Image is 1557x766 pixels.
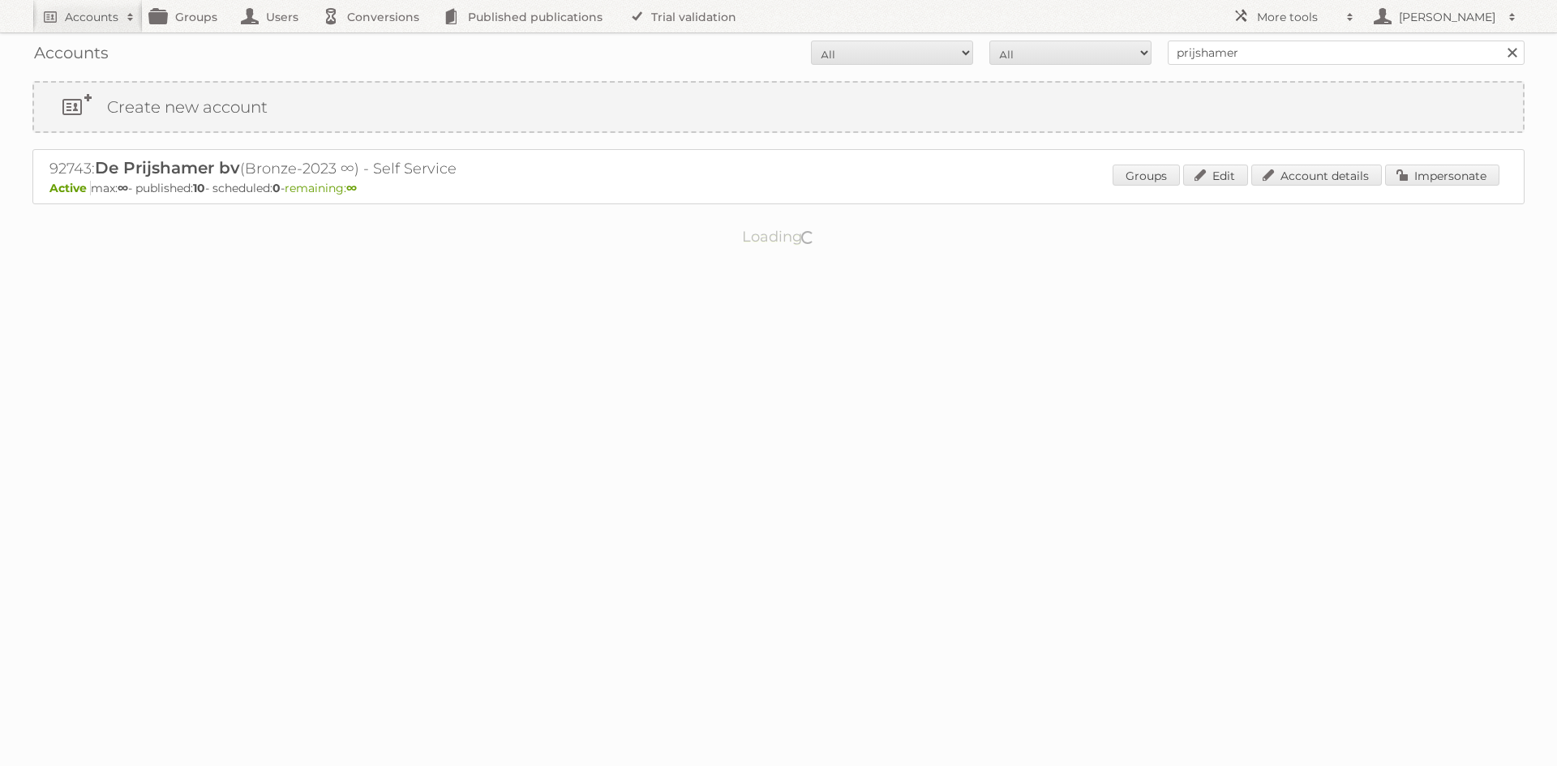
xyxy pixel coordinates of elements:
p: max: - published: - scheduled: - [49,181,1508,195]
a: Account details [1251,165,1382,186]
strong: ∞ [118,181,128,195]
h2: More tools [1257,9,1338,25]
h2: 92743: (Bronze-2023 ∞) - Self Service [49,158,617,179]
span: De Prijshamer bv [95,158,240,178]
strong: 0 [272,181,281,195]
strong: 10 [193,181,205,195]
a: Groups [1113,165,1180,186]
span: remaining: [285,181,357,195]
h2: Accounts [65,9,118,25]
span: Active [49,181,91,195]
strong: ∞ [346,181,357,195]
a: Impersonate [1385,165,1499,186]
h2: [PERSON_NAME] [1395,9,1500,25]
p: Loading [691,220,867,253]
a: Edit [1183,165,1248,186]
a: Create new account [34,83,1523,131]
